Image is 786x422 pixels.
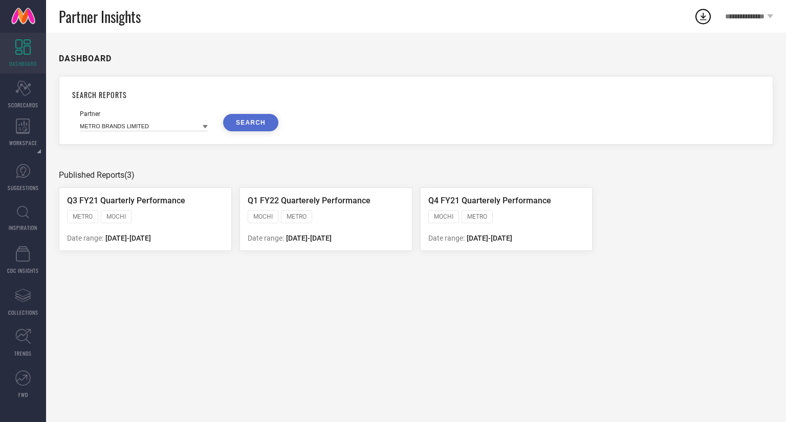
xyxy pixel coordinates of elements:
span: MOCHI [106,213,126,220]
span: METRO [73,213,93,220]
button: SEARCH [223,114,278,131]
span: METRO [287,213,307,220]
span: [DATE] - [DATE] [467,234,512,242]
span: SCORECARDS [8,101,38,109]
span: [DATE] - [DATE] [105,234,151,242]
h1: DASHBOARD [59,54,112,63]
span: COLLECTIONS [8,309,38,316]
span: Date range: [428,234,465,242]
span: Date range: [67,234,103,242]
span: WORKSPACE [9,139,37,147]
span: Q1 FY22 Quarterely Performance [248,196,370,205]
div: Open download list [694,7,712,26]
span: FWD [18,391,28,398]
span: TRENDS [14,349,32,357]
span: INSPIRATION [9,224,37,231]
span: SUGGESTIONS [8,184,39,192]
span: Q4 FY21 Quarterely Performance [428,196,551,205]
span: Date range: [248,234,284,242]
span: MOCHI [434,213,453,220]
div: Published Reports (3) [59,170,773,180]
span: [DATE] - [DATE] [286,234,332,242]
div: Partner [80,110,208,118]
span: Q3 FY21 Quarterly Performance [67,196,185,205]
span: DASHBOARD [9,60,37,67]
span: Partner Insights [59,6,141,27]
span: METRO [467,213,487,220]
span: MOCHI [253,213,273,220]
span: CDC INSIGHTS [7,267,39,274]
h1: SEARCH REPORTS [72,89,760,100]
